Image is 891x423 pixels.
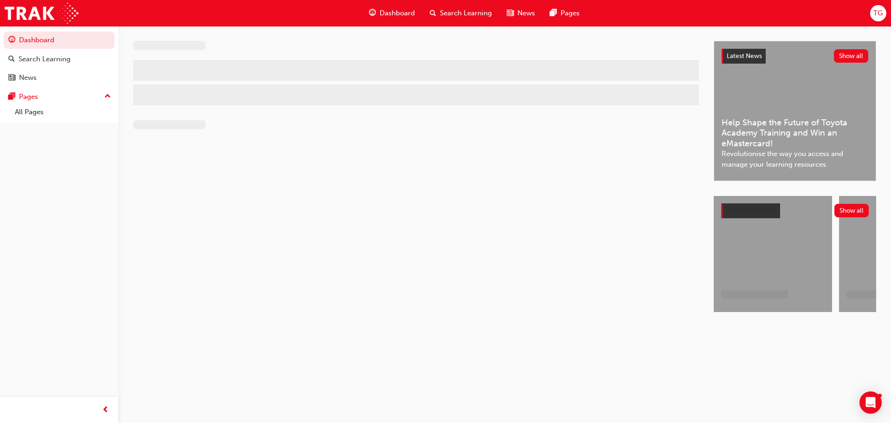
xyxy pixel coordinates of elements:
span: news-icon [8,74,15,82]
a: guage-iconDashboard [362,4,422,23]
span: guage-icon [369,7,376,19]
span: Search Learning [440,8,492,19]
button: Pages [4,88,115,105]
a: News [4,69,115,86]
span: Revolutionise the way you access and manage your learning resources. [722,149,868,169]
span: up-icon [104,91,111,103]
span: Latest News [727,52,762,60]
a: Dashboard [4,32,115,49]
span: News [517,8,535,19]
span: pages-icon [8,93,15,101]
span: Help Shape the Future of Toyota Academy Training and Win an eMastercard! [722,117,868,149]
button: TG [870,5,886,21]
span: Dashboard [380,8,415,19]
span: search-icon [430,7,436,19]
div: Open Intercom Messenger [859,391,882,414]
button: Show all [834,204,869,217]
a: All Pages [11,105,115,119]
span: news-icon [507,7,514,19]
span: TG [873,8,883,19]
button: Show all [834,49,869,63]
div: Pages [19,91,38,102]
span: pages-icon [550,7,557,19]
span: guage-icon [8,36,15,45]
span: Pages [561,8,580,19]
div: News [19,72,37,83]
a: pages-iconPages [542,4,587,23]
a: Latest NewsShow all [722,49,868,64]
span: prev-icon [102,404,109,416]
a: Latest NewsShow allHelp Shape the Future of Toyota Academy Training and Win an eMastercard!Revolu... [714,41,876,181]
img: Trak [5,3,78,24]
button: DashboardSearch LearningNews [4,30,115,88]
a: Show all [721,203,869,218]
a: search-iconSearch Learning [422,4,499,23]
a: news-iconNews [499,4,542,23]
a: Search Learning [4,51,115,68]
span: search-icon [8,55,15,64]
div: Search Learning [19,54,71,65]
